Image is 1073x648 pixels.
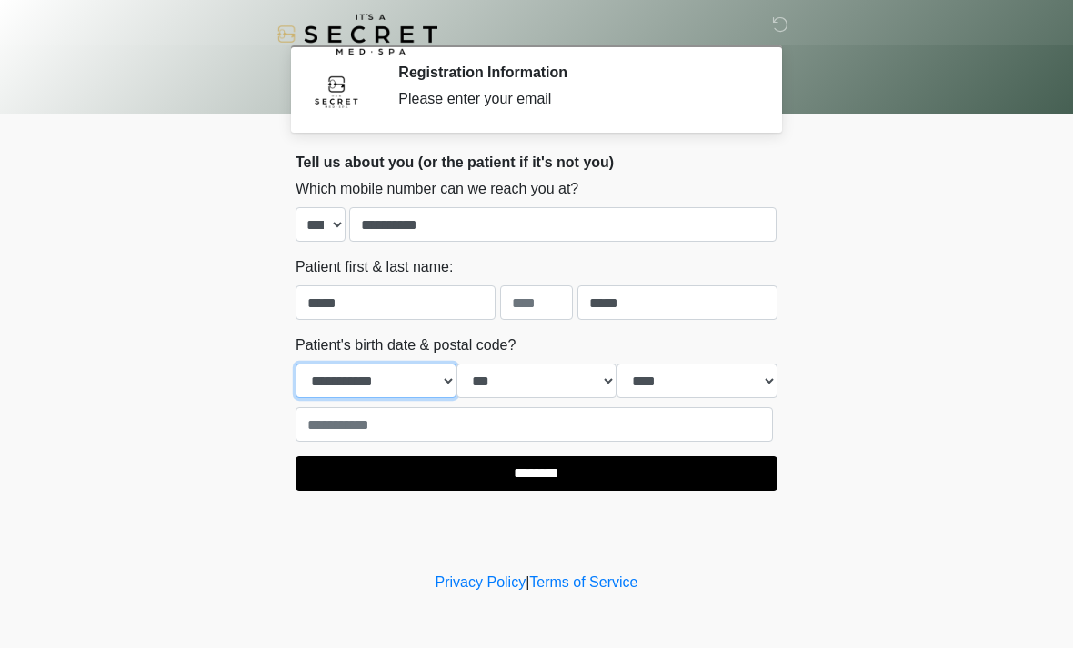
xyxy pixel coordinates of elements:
img: Agent Avatar [309,64,364,118]
a: | [526,574,529,590]
label: Which mobile number can we reach you at? [296,178,578,200]
h2: Tell us about you (or the patient if it's not you) [296,154,777,171]
label: Patient's birth date & postal code? [296,334,516,356]
label: Patient first & last name: [296,256,453,278]
h2: Registration Information [398,64,750,81]
img: It's A Secret Med Spa Logo [277,14,437,55]
div: Please enter your email [398,88,750,110]
a: Terms of Service [529,574,637,590]
a: Privacy Policy [436,574,526,590]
